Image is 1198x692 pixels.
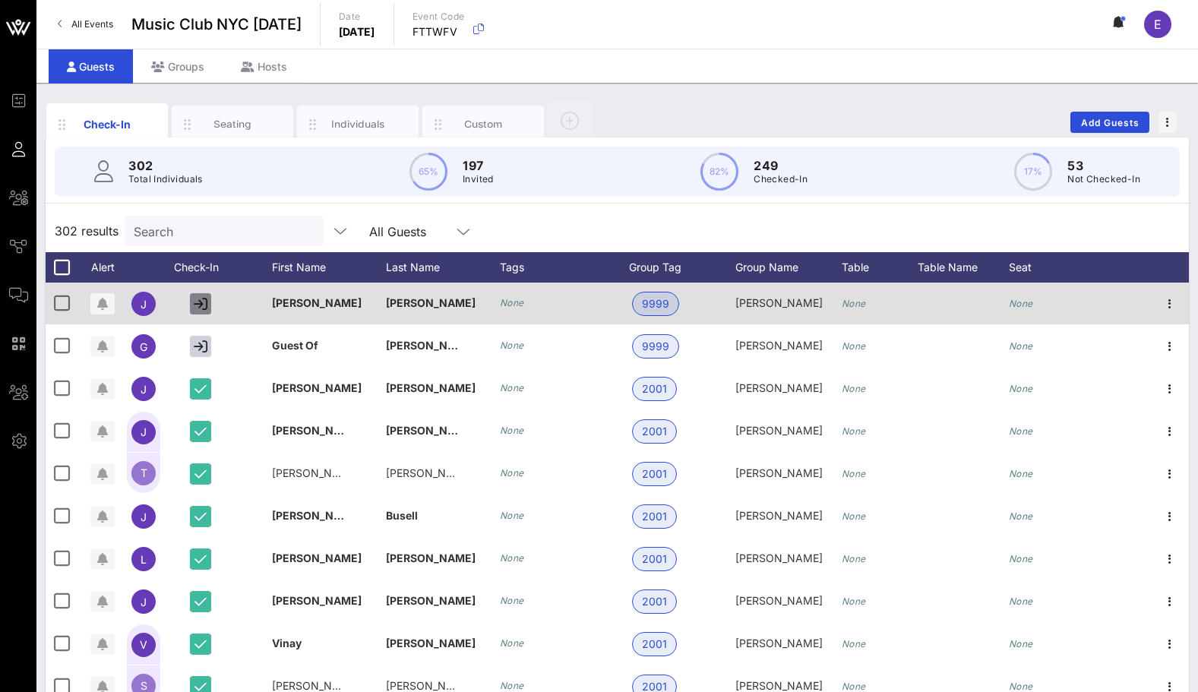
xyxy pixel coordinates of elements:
span: E [1154,17,1162,32]
i: None [1009,468,1033,479]
span: Busell [386,509,418,522]
i: None [1009,638,1033,649]
span: [PERSON_NAME] [386,296,476,309]
span: 2001 [642,633,667,656]
span: G [140,340,147,353]
i: None [500,637,524,649]
div: All Guests [369,225,426,239]
span: J [141,425,147,438]
i: None [842,340,866,352]
i: None [1009,510,1033,522]
span: [PERSON_NAME] [386,637,476,649]
i: None [1009,553,1033,564]
p: 197 [463,156,494,175]
div: Guests [49,49,133,84]
p: 302 [128,156,203,175]
p: 249 [754,156,808,175]
i: None [500,297,524,308]
span: [PERSON_NAME] [735,594,823,607]
div: Custom [450,117,517,131]
span: 2001 [642,548,667,570]
p: Invited [463,172,494,187]
a: All Events [49,12,122,36]
span: [PERSON_NAME] [735,551,823,564]
span: 9999 [642,292,669,315]
i: None [500,510,524,521]
p: Event Code [413,9,465,24]
div: Group Tag [629,252,735,283]
span: All Events [71,18,113,30]
span: [PERSON_NAME] [735,296,823,309]
div: First Name [272,252,386,283]
div: Tags [500,252,629,283]
span: Vinay [272,637,302,649]
span: 2001 [642,463,667,485]
span: 2001 [642,505,667,528]
i: None [842,468,866,479]
i: None [842,638,866,649]
p: Date [339,9,375,24]
span: 2001 [642,378,667,400]
div: Groups [133,49,223,84]
p: Checked-In [754,172,808,187]
span: [PERSON_NAME] [735,466,823,479]
span: [PERSON_NAME] [735,381,823,394]
i: None [842,425,866,437]
span: [PERSON_NAME] [386,679,473,692]
div: Individuals [324,117,392,131]
i: None [1009,383,1033,394]
span: J [141,596,147,608]
i: None [1009,340,1033,352]
i: None [500,552,524,564]
i: None [842,553,866,564]
div: Hosts [223,49,305,84]
button: Add Guests [1070,112,1149,133]
span: [PERSON_NAME] [386,381,476,394]
span: 2001 [642,420,667,443]
p: Total Individuals [128,172,203,187]
i: None [842,298,866,309]
span: [PERSON_NAME] [386,424,476,437]
i: None [1009,425,1033,437]
span: [PERSON_NAME] [735,679,823,692]
span: [PERSON_NAME] [386,339,476,352]
span: [PERSON_NAME] [386,594,476,607]
span: [PERSON_NAME] [272,424,362,437]
span: [PERSON_NAME] [386,466,473,479]
span: [PERSON_NAME] [735,509,823,522]
span: Add Guests [1080,117,1140,128]
i: None [1009,681,1033,692]
span: [PERSON_NAME] [272,381,362,394]
div: Table Name [918,252,1009,283]
i: None [842,596,866,607]
i: None [500,340,524,351]
div: Table [842,252,918,283]
span: [PERSON_NAME] [272,509,362,522]
i: None [500,425,524,436]
span: 2001 [642,590,667,613]
i: None [500,382,524,393]
i: None [842,383,866,394]
div: Last Name [386,252,500,283]
span: [PERSON_NAME] [735,637,823,649]
p: Not Checked-In [1067,172,1140,187]
i: None [1009,298,1033,309]
span: [PERSON_NAME] [386,551,476,564]
span: T [141,466,147,479]
p: FTTWFV [413,24,465,39]
span: [PERSON_NAME] [272,594,362,607]
span: [PERSON_NAME] [272,296,362,309]
span: [PERSON_NAME] [272,679,359,692]
span: [PERSON_NAME] [735,424,823,437]
div: Seating [199,117,267,131]
div: Alert [84,252,122,283]
span: J [141,510,147,523]
i: None [1009,596,1033,607]
i: None [500,467,524,479]
div: E [1144,11,1171,38]
i: None [500,595,524,606]
span: S [141,679,147,692]
span: [PERSON_NAME] [735,339,823,352]
span: L [141,553,147,566]
p: [DATE] [339,24,375,39]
